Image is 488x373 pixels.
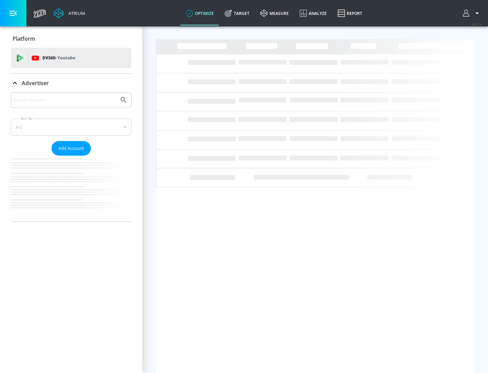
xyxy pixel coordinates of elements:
[294,1,332,25] a: Analyze
[22,79,49,87] p: Advertiser
[57,54,75,61] p: Youtube
[11,48,131,68] div: DV360: Youtube
[11,156,131,221] nav: list of Advertiser
[14,96,116,104] input: Search by name
[180,1,219,25] a: optimize
[11,74,131,93] div: Advertiser
[11,119,131,136] div: A-Z
[52,141,91,156] button: Add Account
[66,10,85,16] div: Atrium
[332,1,368,25] a: Report
[19,116,34,121] label: Sort By
[11,29,131,48] div: Platform
[472,22,481,26] span: v 4.25.4
[255,1,294,25] a: measure
[54,8,85,18] a: Atrium
[11,92,131,221] div: Advertiser
[219,1,255,25] a: Target
[42,54,75,62] p: DV360:
[58,144,84,152] span: Add Account
[13,35,35,42] p: Platform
